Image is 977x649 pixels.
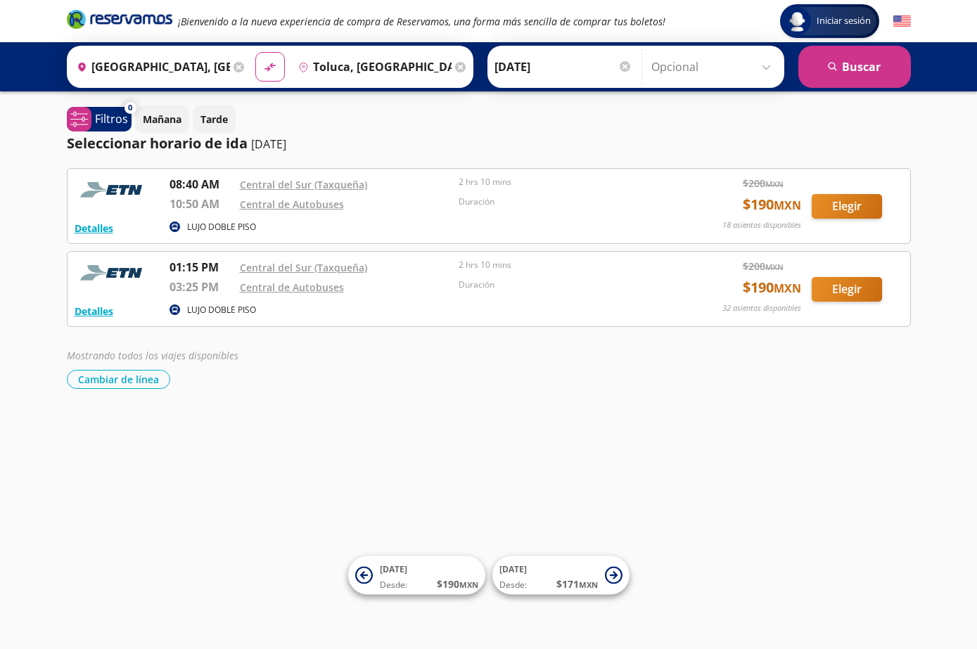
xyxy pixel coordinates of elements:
[240,178,367,191] a: Central del Sur (Taxqueña)
[893,13,911,30] button: English
[170,278,233,295] p: 03:25 PM
[765,179,784,189] small: MXN
[193,105,236,133] button: Tarde
[251,136,286,153] p: [DATE]
[651,49,777,84] input: Opcional
[459,195,671,208] p: Duración
[67,349,238,362] em: Mostrando todos los viajes disponibles
[170,176,233,193] p: 08:40 AM
[743,176,784,191] span: $ 200
[75,259,152,287] img: RESERVAMOS
[556,577,598,591] span: $ 171
[774,281,801,296] small: MXN
[143,112,181,127] p: Mañana
[380,579,407,591] span: Desde:
[494,49,632,84] input: Elegir Fecha
[774,198,801,213] small: MXN
[499,579,527,591] span: Desde:
[170,195,233,212] p: 10:50 AM
[75,221,113,236] button: Detalles
[798,46,911,88] button: Buscar
[722,219,801,231] p: 18 asientos disponibles
[178,15,665,28] em: ¡Bienvenido a la nueva experiencia de compra de Reservamos, una forma más sencilla de comprar tus...
[811,14,876,28] span: Iniciar sesión
[380,563,407,575] span: [DATE]
[459,176,671,188] p: 2 hrs 10 mins
[67,370,170,389] button: Cambiar de línea
[71,49,230,84] input: Buscar Origen
[95,110,128,127] p: Filtros
[75,176,152,204] img: RESERVAMOS
[67,8,172,30] i: Brand Logo
[492,556,630,595] button: [DATE]Desde:$171MXN
[812,277,882,302] button: Elegir
[348,556,485,595] button: [DATE]Desde:$190MXN
[75,304,113,319] button: Detalles
[722,302,801,314] p: 32 asientos disponibles
[187,221,256,233] p: LUJO DOBLE PISO
[187,304,256,316] p: LUJO DOBLE PISO
[200,112,228,127] p: Tarde
[67,133,248,154] p: Seleccionar horario de ida
[743,259,784,274] span: $ 200
[743,277,801,298] span: $ 190
[459,278,671,291] p: Duración
[135,105,189,133] button: Mañana
[812,194,882,219] button: Elegir
[499,563,527,575] span: [DATE]
[67,107,132,131] button: 0Filtros
[437,577,478,591] span: $ 190
[128,102,132,114] span: 0
[743,194,801,215] span: $ 190
[240,281,344,294] a: Central de Autobuses
[579,579,598,590] small: MXN
[293,49,452,84] input: Buscar Destino
[459,579,478,590] small: MXN
[240,261,367,274] a: Central del Sur (Taxqueña)
[170,259,233,276] p: 01:15 PM
[765,262,784,272] small: MXN
[459,259,671,271] p: 2 hrs 10 mins
[67,8,172,34] a: Brand Logo
[240,198,344,211] a: Central de Autobuses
